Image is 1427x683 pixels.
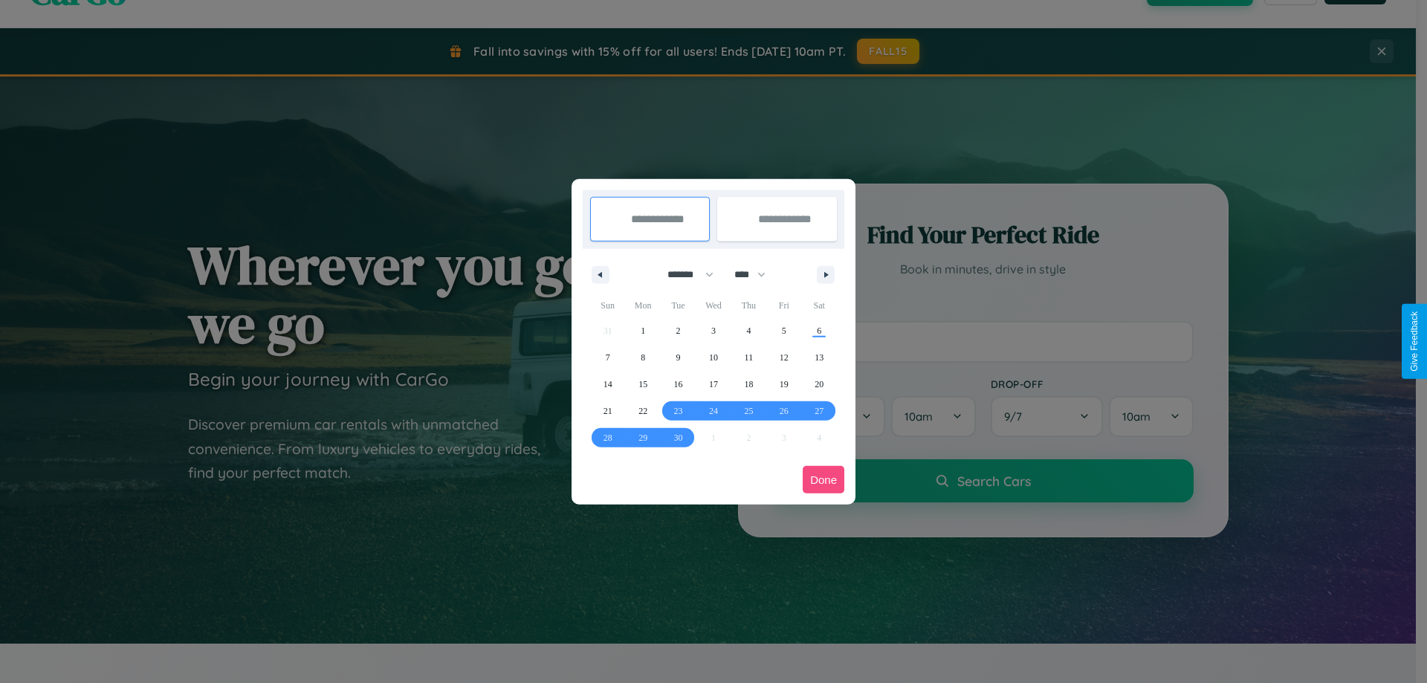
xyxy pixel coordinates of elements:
button: 16 [661,371,696,398]
span: 6 [817,317,821,344]
span: 21 [604,398,612,424]
button: 30 [661,424,696,451]
button: 3 [696,317,731,344]
button: 10 [696,344,731,371]
span: 9 [676,344,681,371]
span: 26 [780,398,789,424]
button: 25 [731,398,766,424]
span: Tue [661,294,696,317]
span: Sun [590,294,625,317]
button: 2 [661,317,696,344]
span: 30 [674,424,683,451]
button: 21 [590,398,625,424]
span: 27 [815,398,823,424]
button: 11 [731,344,766,371]
button: 29 [625,424,660,451]
span: Fri [766,294,801,317]
button: 13 [802,344,837,371]
span: 11 [745,344,754,371]
span: 16 [674,371,683,398]
button: 4 [731,317,766,344]
button: 22 [625,398,660,424]
span: Sat [802,294,837,317]
button: 6 [802,317,837,344]
span: 29 [638,424,647,451]
span: 28 [604,424,612,451]
button: 15 [625,371,660,398]
span: 2 [676,317,681,344]
div: Give Feedback [1409,311,1420,372]
button: Done [803,466,844,493]
span: Wed [696,294,731,317]
button: 28 [590,424,625,451]
button: 27 [802,398,837,424]
span: 8 [641,344,645,371]
span: 12 [780,344,789,371]
span: 25 [744,398,753,424]
span: 23 [674,398,683,424]
button: 23 [661,398,696,424]
button: 12 [766,344,801,371]
span: 19 [780,371,789,398]
button: 8 [625,344,660,371]
span: 1 [641,317,645,344]
span: 10 [709,344,718,371]
span: 7 [606,344,610,371]
span: 15 [638,371,647,398]
button: 7 [590,344,625,371]
button: 26 [766,398,801,424]
span: 20 [815,371,823,398]
button: 19 [766,371,801,398]
button: 24 [696,398,731,424]
span: Thu [731,294,766,317]
span: 14 [604,371,612,398]
span: 13 [815,344,823,371]
span: 3 [711,317,716,344]
span: 5 [782,317,786,344]
button: 9 [661,344,696,371]
span: 22 [638,398,647,424]
span: Mon [625,294,660,317]
button: 14 [590,371,625,398]
button: 5 [766,317,801,344]
button: 20 [802,371,837,398]
span: 4 [746,317,751,344]
span: 24 [709,398,718,424]
button: 1 [625,317,660,344]
button: 18 [731,371,766,398]
span: 18 [744,371,753,398]
span: 17 [709,371,718,398]
button: 17 [696,371,731,398]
